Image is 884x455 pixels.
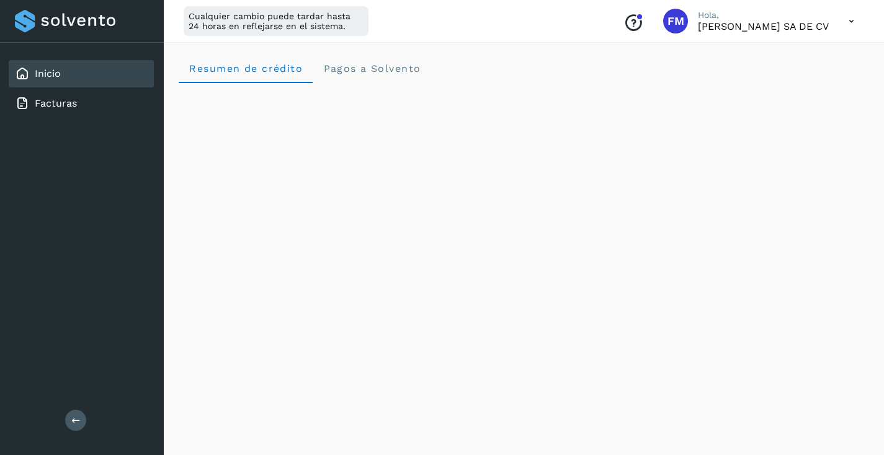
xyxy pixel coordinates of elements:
[35,97,77,109] a: Facturas
[9,90,154,117] div: Facturas
[698,10,829,20] p: Hola,
[35,68,61,79] a: Inicio
[9,60,154,87] div: Inicio
[323,63,421,74] span: Pagos a Solvento
[184,6,368,36] div: Cualquier cambio puede tardar hasta 24 horas en reflejarse en el sistema.
[189,63,303,74] span: Resumen de crédito
[698,20,829,32] p: FLETES MAGOS SA DE CV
